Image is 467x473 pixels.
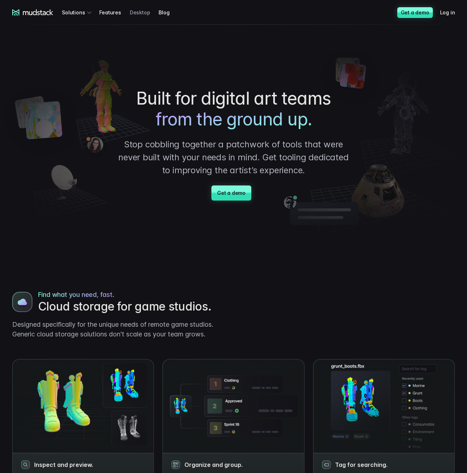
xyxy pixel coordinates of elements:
img: Boots model in normals, UVs and wireframe [163,359,304,453]
span: Job title [120,30,140,36]
h1: Built for digital art teams [117,88,351,129]
img: Boots model in normals, UVs and wireframe [12,292,32,312]
a: Log in [440,6,464,19]
h3: Tag for searching. [335,461,446,468]
h3: Organize and group. [184,461,296,468]
span: Art team size [120,59,154,65]
span: from the ground up. [156,109,312,130]
a: mudstack logo [12,9,54,16]
p: Stop cobbling together a patchwork of tools that were never built with your needs in mind. Get to... [117,138,351,177]
a: Desktop [130,6,159,19]
img: Boots model in normals, UVs and wireframe [13,359,154,453]
h2: Cloud storage for game studios. [38,299,228,314]
span: Find what you need, fast. [38,290,114,299]
p: Designed specifically for the unique needs of remote game studios. Generic cloud storage solution... [12,320,228,339]
div: Solutions [62,6,93,19]
a: Get a demo [211,185,251,201]
img: magnifying glass icon [171,460,180,469]
img: magnifying glass icon [322,460,331,469]
input: Work with outsourced artists? [2,130,6,135]
span: Last name [120,0,147,6]
img: magnifying glass icon [21,460,30,469]
a: Features [99,6,129,19]
h3: Inspect and preview. [34,461,145,468]
a: Blog [159,6,178,19]
img: Boots model in normals, UVs and wireframe [313,359,455,453]
a: Get a demo [397,7,433,18]
span: Work with outsourced artists? [8,130,84,136]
